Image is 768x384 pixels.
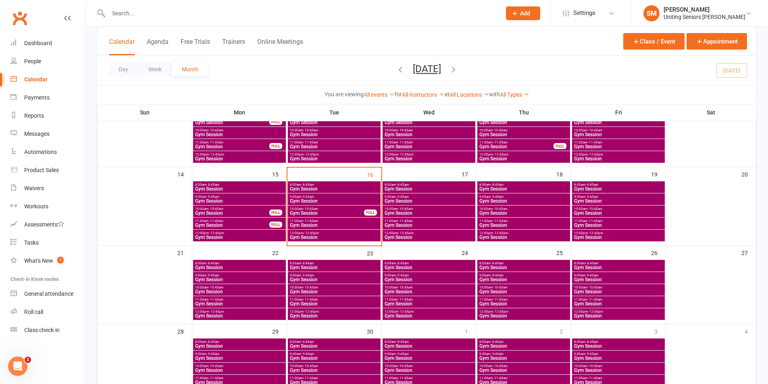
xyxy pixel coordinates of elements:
[491,262,504,265] span: - 8:45am
[384,289,474,294] span: Gym Session
[479,144,554,149] span: Gym Session
[479,262,568,265] span: 8:00am
[398,231,414,235] span: - 12:45pm
[208,141,223,144] span: - 11:45am
[195,235,284,240] span: Gym Session
[367,324,381,338] div: 30
[303,141,318,144] span: - 11:45am
[272,167,287,181] div: 15
[398,298,413,301] span: - 11:45am
[574,301,663,306] span: Gym Session
[493,286,508,289] span: - 10:45am
[195,183,284,187] span: 8:00am
[10,321,85,339] a: Class kiosk mode
[479,231,568,235] span: 12:00pm
[10,125,85,143] a: Messages
[10,252,85,270] a: What's New1
[574,277,663,282] span: Gym Session
[10,8,30,28] a: Clubworx
[208,286,223,289] span: - 10:45am
[479,153,568,156] span: 12:00pm
[489,91,500,98] strong: with
[574,211,663,216] span: Gym Session
[289,286,379,289] span: 10:00am
[10,179,85,197] a: Waivers
[574,298,663,301] span: 11:00am
[289,277,379,282] span: Gym Session
[745,324,756,338] div: 4
[24,203,48,210] div: Workouts
[574,153,663,156] span: 12:00pm
[138,62,172,77] button: Week
[479,223,568,228] span: Gym Session
[687,33,747,50] button: Appointment
[479,277,568,282] span: Gym Session
[574,120,663,125] span: Gym Session
[384,277,474,282] span: Gym Session
[588,153,603,156] span: - 12:45pm
[106,8,495,19] input: Search...
[10,52,85,71] a: People
[479,301,568,306] span: Gym Session
[24,239,39,246] div: Tasks
[8,357,27,376] iframe: Intercom live chat
[206,340,219,344] span: - 8:45am
[195,310,284,313] span: 12:00pm
[195,129,284,132] span: 10:00am
[574,187,663,191] span: Gym Session
[398,310,414,313] span: - 12:45pm
[24,76,48,83] div: Calendar
[289,219,379,223] span: 11:00am
[479,310,568,313] span: 12:00pm
[574,199,663,203] span: Gym Session
[195,301,284,306] span: Gym Session
[25,357,31,363] span: 1
[10,234,85,252] a: Tasks
[177,324,192,338] div: 28
[289,141,379,144] span: 11:00am
[24,112,44,119] div: Reports
[289,340,379,344] span: 8:00am
[301,340,314,344] span: - 8:45am
[57,257,64,264] span: 1
[384,129,474,132] span: 10:00am
[257,38,303,55] button: Online Meetings
[398,153,414,156] span: - 12:45pm
[506,6,540,20] button: Add
[303,207,318,211] span: - 10:45am
[325,91,364,98] strong: You are viewing
[396,262,409,265] span: - 8:45am
[664,13,745,21] div: Uniting Seniors [PERSON_NAME]
[10,285,85,303] a: General attendance kiosk mode
[384,313,474,318] span: Gym Session
[384,207,474,211] span: 10:00am
[479,199,568,203] span: Gym Session
[384,199,474,203] span: Gym Session
[289,187,379,191] span: Gym Session
[384,219,474,223] span: 11:00am
[573,4,595,22] span: Settings
[195,144,270,149] span: Gym Session
[384,187,474,191] span: Gym Session
[574,310,663,313] span: 12:00pm
[109,38,135,55] button: Calendar
[588,231,603,235] span: - 12:45pm
[10,71,85,89] a: Calendar
[289,120,379,125] span: Gym Session
[289,156,379,161] span: Gym Session
[206,262,219,265] span: - 8:45am
[209,231,224,235] span: - 12:45pm
[303,219,318,223] span: - 11:45am
[192,104,287,121] th: Mon
[382,104,477,121] th: Wed
[195,289,284,294] span: Gym Session
[195,207,270,211] span: 10:00am
[195,219,270,223] span: 11:00am
[289,262,379,265] span: 8:00am
[384,262,474,265] span: 8:00am
[493,219,508,223] span: - 11:45am
[574,265,663,270] span: Gym Session
[272,246,287,259] div: 22
[574,195,663,199] span: 9:00am
[24,94,50,101] div: Payments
